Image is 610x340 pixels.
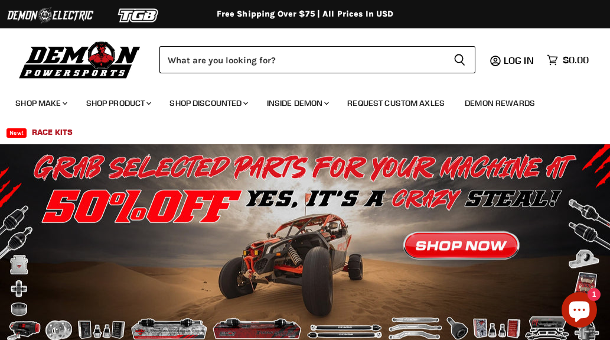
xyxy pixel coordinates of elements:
form: Product [159,46,475,73]
ul: Main menu [6,86,586,144]
span: Log in [504,54,534,66]
img: TGB Logo 2 [94,4,183,27]
a: $0.00 [541,51,595,69]
img: Demon Electric Logo 2 [6,4,94,27]
a: Demon Rewards [456,91,544,115]
button: Search [444,46,475,73]
a: Race Kits [23,120,81,144]
a: Request Custom Axles [338,91,454,115]
span: $0.00 [563,54,589,66]
a: Shop Make [6,91,74,115]
inbox-online-store-chat: Shopify online store chat [558,292,601,331]
a: Shop Product [77,91,159,115]
a: Inside Demon [258,91,337,115]
span: New! [6,128,27,138]
img: Demon Powersports [15,38,145,80]
a: Log in [498,55,541,66]
a: Shop Discounted [161,91,255,115]
input: Search [159,46,444,73]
